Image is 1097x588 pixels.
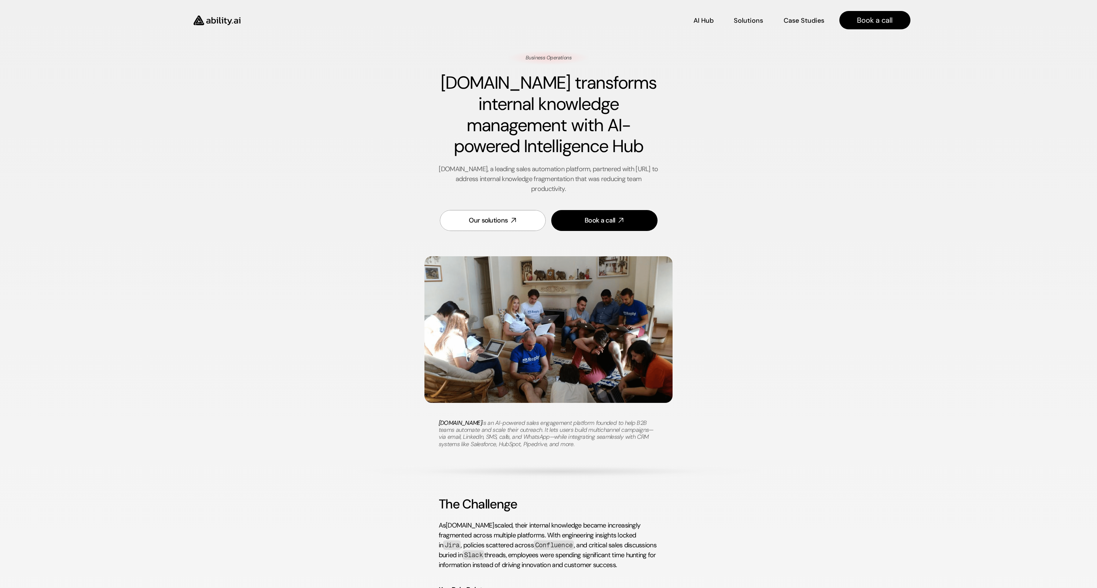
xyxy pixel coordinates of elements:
h1: [DOMAIN_NAME] transforms internal knowledge management with AI-powered Intelligence Hub [439,72,659,157]
p: [DOMAIN_NAME], a leading sales automation platform, partnered with [URL] to address internal know... [439,164,659,194]
a: Solutions [734,14,763,27]
a: Book a call [551,210,658,231]
nav: Main navigation [251,11,910,29]
a: Case Studies [783,14,825,27]
code: Jira [443,540,461,550]
a: [DOMAIN_NAME] [439,419,482,427]
code: Slack [463,550,484,560]
strong: The Challenge [439,496,517,512]
p: Book a call [857,15,892,25]
a: AI Hub [693,14,714,27]
a: Our solutions [440,210,546,231]
div: Book a call [585,216,615,225]
h6: is an AI-powered sales engagement platform founded to help B2B teams automate and scale their out... [439,419,659,448]
p: Business Operations [526,54,571,62]
p: Case Studies [784,16,824,25]
div: Our solutions [469,216,508,225]
p: As scaled, their internal knowledge became increasingly fragmented across multiple platforms. Wit... [439,521,659,570]
p: AI Hub [693,16,714,25]
a: [DOMAIN_NAME] [446,521,494,530]
p: Solutions [734,16,763,25]
code: Confluence [534,540,574,550]
a: Book a call [839,11,910,29]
